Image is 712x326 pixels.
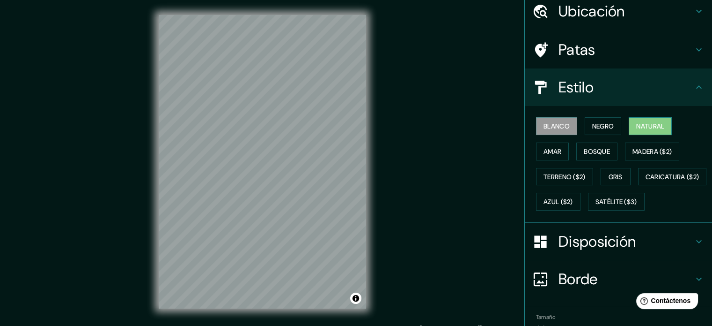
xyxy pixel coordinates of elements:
font: Blanco [543,122,570,130]
button: Bosque [576,143,617,160]
font: Patas [558,40,595,60]
canvas: Mapa [159,15,366,309]
font: Satélite ($3) [595,198,637,206]
button: Natural [629,117,672,135]
font: Azul ($2) [543,198,573,206]
font: Estilo [558,77,594,97]
button: Madera ($2) [625,143,679,160]
font: Madera ($2) [632,147,672,156]
font: Borde [558,269,598,289]
font: Bosque [584,147,610,156]
button: Azul ($2) [536,193,580,211]
div: Patas [525,31,712,68]
button: Blanco [536,117,577,135]
font: Disposición [558,232,636,251]
font: Tamaño [536,313,555,321]
font: Natural [636,122,664,130]
div: Disposición [525,223,712,260]
font: Gris [609,173,623,181]
font: Negro [592,122,614,130]
button: Negro [585,117,622,135]
font: Terreno ($2) [543,173,586,181]
button: Caricatura ($2) [638,168,707,186]
font: Caricatura ($2) [646,173,699,181]
font: Ubicación [558,1,625,21]
button: Activar o desactivar atribución [350,293,361,304]
button: Terreno ($2) [536,168,593,186]
div: Borde [525,260,712,298]
iframe: Lanzador de widgets de ayuda [629,289,702,316]
font: Amar [543,147,561,156]
button: Gris [601,168,631,186]
button: Amar [536,143,569,160]
div: Estilo [525,68,712,106]
button: Satélite ($3) [588,193,645,211]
